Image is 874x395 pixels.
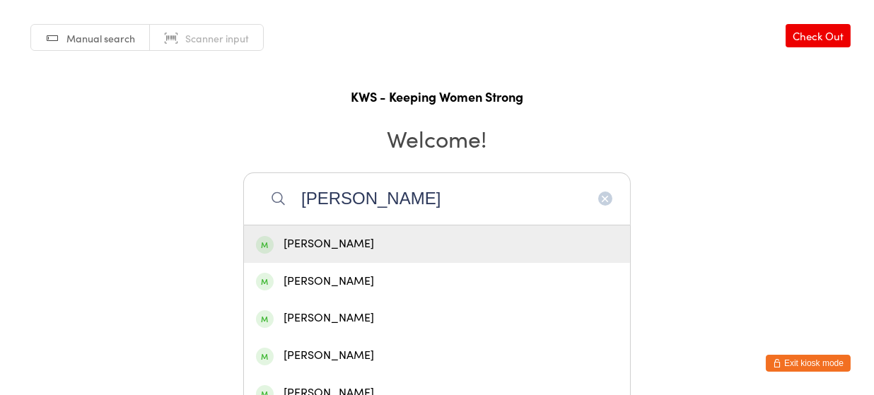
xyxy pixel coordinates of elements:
[786,24,851,47] a: Check Out
[256,272,618,291] div: [PERSON_NAME]
[256,309,618,328] div: [PERSON_NAME]
[766,355,851,372] button: Exit kiosk mode
[256,235,618,254] div: [PERSON_NAME]
[66,31,135,45] span: Manual search
[256,346,618,365] div: [PERSON_NAME]
[14,122,860,154] h2: Welcome!
[14,88,860,105] h1: KWS - Keeping Women Strong
[243,172,631,225] input: Search
[185,31,249,45] span: Scanner input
